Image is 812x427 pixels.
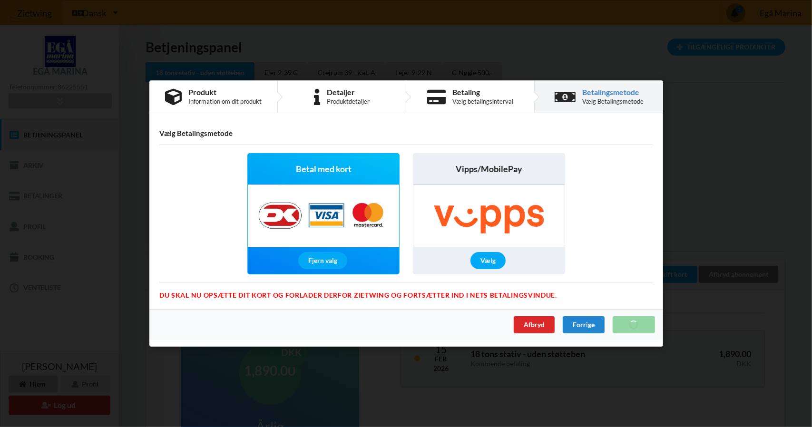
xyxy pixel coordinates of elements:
h4: Vælg Betalingsmetode [159,129,653,138]
div: Afbryd [513,316,554,333]
span: Vipps/MobilePay [455,163,522,175]
div: Forrige [562,316,604,333]
div: Produkt [188,88,262,96]
div: Fjern valg [298,252,347,269]
div: Vælg betalingsinterval [452,97,513,105]
div: Du skal nu opsætte dit kort og forlader derfor Zietwing og fortsætter ind i Nets betalingsvindue. [159,282,653,292]
div: Information om dit produkt [188,97,262,105]
div: Vælg [470,252,506,269]
div: Betalingsmetode [582,88,643,96]
span: Betal med kort [295,163,351,175]
div: Detaljer [327,88,370,96]
div: Betaling [452,88,513,96]
img: Nets [249,185,398,247]
img: Vipps/MobilePay [413,185,565,247]
div: Vælg Betalingsmetode [582,97,643,105]
div: Produktdetaljer [327,97,370,105]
